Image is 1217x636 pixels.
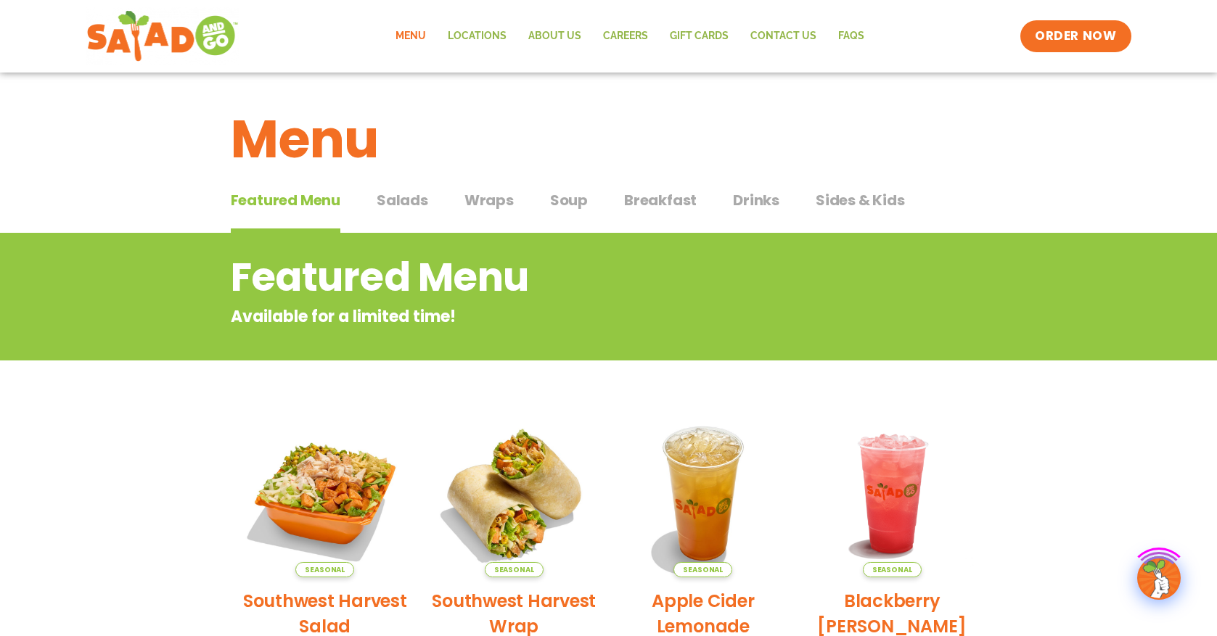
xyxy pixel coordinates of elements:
[86,7,239,65] img: new-SAG-logo-768×292
[430,410,598,577] img: Product photo for Southwest Harvest Wrap
[295,562,354,577] span: Seasonal
[485,562,544,577] span: Seasonal
[517,20,592,53] a: About Us
[1035,28,1116,45] span: ORDER NOW
[733,189,779,211] span: Drinks
[620,410,787,577] img: Product photo for Apple Cider Lemonade
[659,20,739,53] a: GIFT CARDS
[385,20,437,53] a: Menu
[231,100,987,178] h1: Menu
[231,184,987,234] div: Tabbed content
[231,305,870,329] p: Available for a limited time!
[437,20,517,53] a: Locations
[827,20,875,53] a: FAQs
[808,410,976,577] img: Product photo for Blackberry Bramble Lemonade
[231,189,340,211] span: Featured Menu
[1020,20,1131,52] a: ORDER NOW
[385,20,875,53] nav: Menu
[816,189,905,211] span: Sides & Kids
[673,562,732,577] span: Seasonal
[464,189,514,211] span: Wraps
[550,189,588,211] span: Soup
[739,20,827,53] a: Contact Us
[863,562,922,577] span: Seasonal
[377,189,428,211] span: Salads
[242,410,409,577] img: Product photo for Southwest Harvest Salad
[624,189,697,211] span: Breakfast
[592,20,659,53] a: Careers
[231,248,870,307] h2: Featured Menu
